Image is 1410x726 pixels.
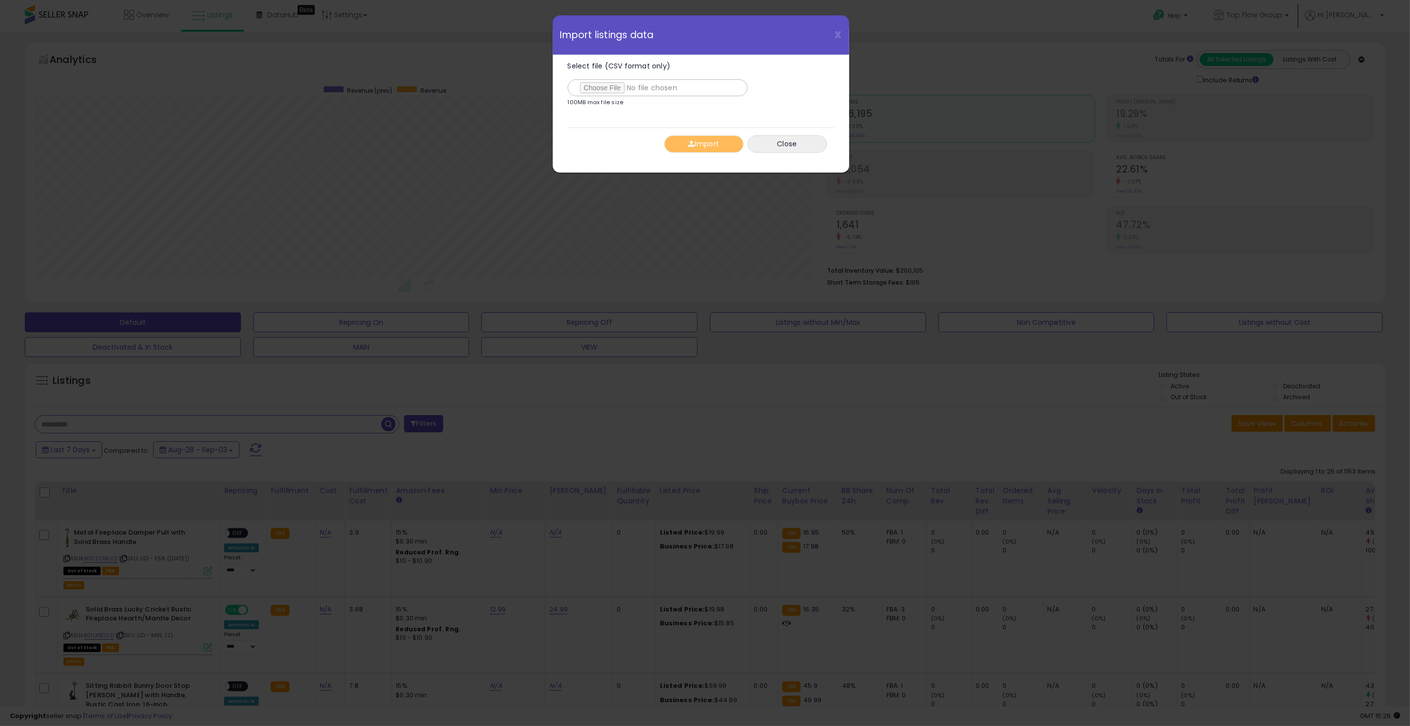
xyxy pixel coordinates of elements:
button: Import [664,135,744,153]
button: Close [748,135,827,153]
span: Import listings data [560,30,654,40]
span: X [835,28,842,42]
span: Select file (CSV format only) [568,61,671,71]
p: 100MB max file size [568,100,624,105]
